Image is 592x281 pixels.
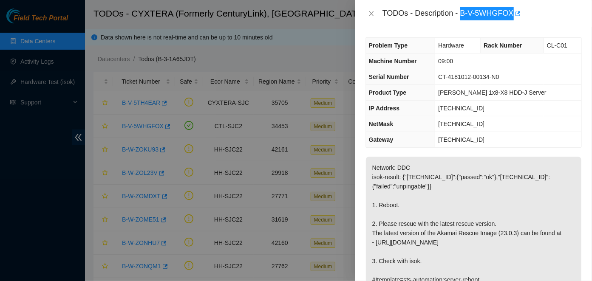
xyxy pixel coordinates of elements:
[484,42,522,49] span: Rack Number
[438,73,499,80] span: CT-4181012-00134-N0
[438,105,484,112] span: [TECHNICAL_ID]
[382,7,582,20] div: TODOs - Description - B-V-5WHGFOX
[369,73,409,80] span: Serial Number
[365,10,377,18] button: Close
[438,42,464,49] span: Hardware
[369,136,394,143] span: Gateway
[369,121,394,127] span: NetMask
[438,89,546,96] span: [PERSON_NAME] 1x8-X8 HDD-J Server
[369,42,408,49] span: Problem Type
[369,105,399,112] span: IP Address
[369,89,406,96] span: Product Type
[438,121,484,127] span: [TECHNICAL_ID]
[369,58,417,65] span: Machine Number
[547,42,567,49] span: CL-C01
[368,10,375,17] span: close
[438,58,453,65] span: 09:00
[438,136,484,143] span: [TECHNICAL_ID]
